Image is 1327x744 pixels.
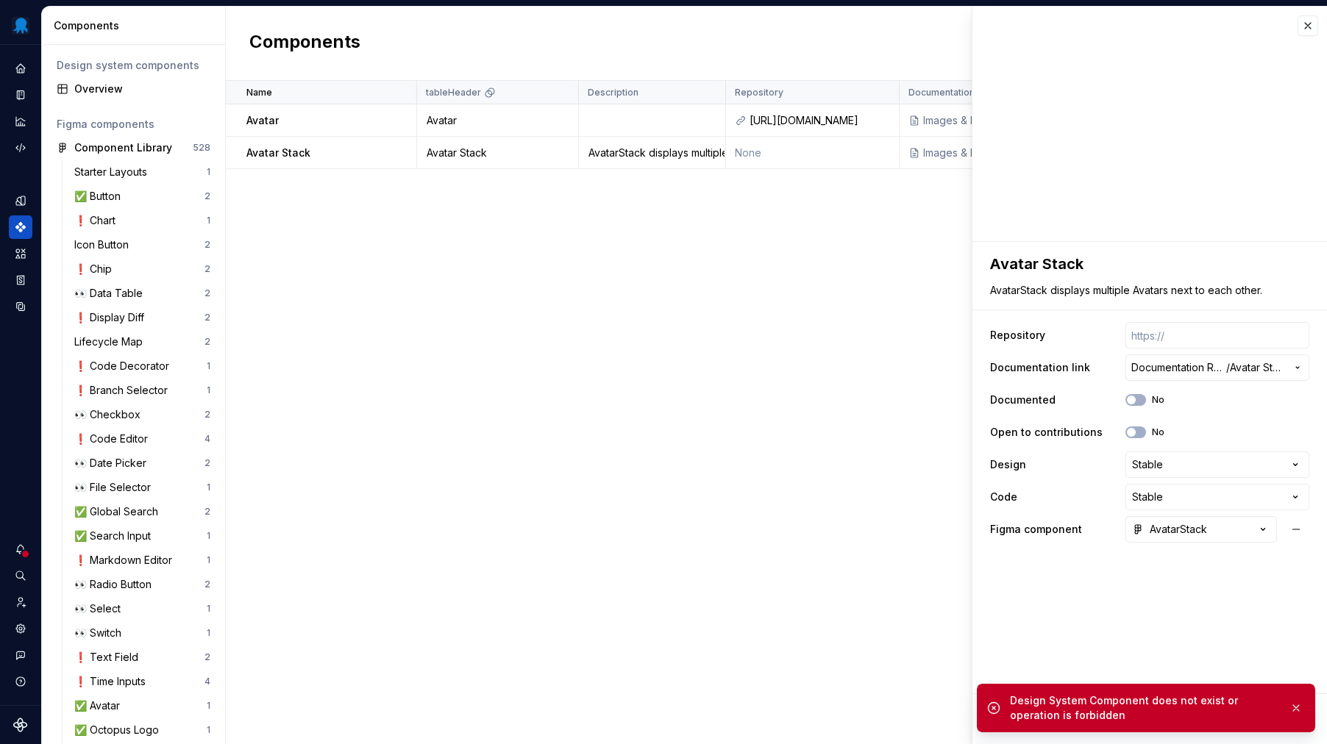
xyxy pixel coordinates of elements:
[74,601,127,616] div: 👀 Select
[68,257,216,281] a: ❗️ Chip2
[1125,322,1309,348] input: https://
[9,617,32,640] a: Settings
[68,476,216,499] a: 👀 File Selector1
[923,113,996,128] div: Images & Icons
[1226,360,1230,375] span: /
[204,263,210,275] div: 2
[74,213,121,228] div: ❗️ Chart
[204,312,210,323] div: 2
[207,530,210,542] div: 1
[204,336,210,348] div: 2
[207,724,210,736] div: 1
[246,87,272,99] p: Name
[74,237,135,252] div: Icon Button
[68,160,216,184] a: Starter Layouts1
[9,295,32,318] a: Data sources
[68,548,216,572] a: ❗️ Markdown Editor1
[12,17,29,35] img: fcf53608-4560-46b3-9ec6-dbe177120620.png
[9,268,32,292] a: Storybook stories
[990,328,1045,343] label: Repository
[74,626,127,640] div: 👀 Switch
[57,58,210,73] div: Design system components
[74,504,164,519] div: ✅ Global Search
[418,113,577,128] div: Avatar
[68,354,216,378] a: ❗️ Code Decorator1
[51,77,216,101] a: Overview
[1125,516,1277,543] button: AvatarStack
[74,553,178,568] div: ❗️ Markdown Editor
[74,335,149,349] div: Lifecycle Map
[68,718,216,742] a: ✅ Octopus Logo1
[204,190,210,202] div: 2
[204,433,210,445] div: 4
[9,242,32,265] a: Assets
[9,537,32,561] div: Notifications
[68,524,216,548] a: ✅ Search Input1
[68,233,216,257] a: Icon Button2
[9,57,32,80] div: Home
[74,140,172,155] div: Component Library
[9,590,32,614] a: Invite team
[908,87,992,99] p: Documentation link
[68,597,216,620] a: 👀 Select1
[1010,693,1278,723] div: Design System Component does not exist or operation is forbidden
[9,136,32,160] a: Code automation
[68,330,216,354] a: Lifecycle Map2
[9,643,32,667] button: Contact support
[74,698,126,713] div: ✅ Avatar
[1152,394,1164,406] label: No
[74,82,210,96] div: Overview
[9,215,32,239] a: Components
[74,723,165,737] div: ✅ Octopus Logo
[204,651,210,663] div: 2
[68,282,216,305] a: 👀 Data Table2
[207,166,210,178] div: 1
[987,251,1306,277] textarea: Avatar Stack
[74,359,175,373] div: ❗️ Code Decorator
[249,30,360,57] h2: Components
[207,603,210,615] div: 1
[74,383,174,398] div: ❗️ Branch Selector
[9,189,32,212] a: Design tokens
[193,142,210,154] div: 528
[9,564,32,587] div: Search ⌘K
[74,189,127,204] div: ✅ Button
[972,7,1327,242] iframe: figma-embed
[74,165,153,179] div: Starter Layouts
[74,577,157,592] div: 👀 Radio Button
[735,87,783,99] p: Repository
[74,432,154,446] div: ❗️ Code Editor
[68,573,216,596] a: 👀 Radio Button2
[1131,360,1226,375] span: Documentation Root /
[990,360,1090,375] label: Documentation link
[204,287,210,299] div: 2
[74,674,152,689] div: ❗️ Time Inputs
[207,384,210,396] div: 1
[74,529,157,543] div: ✅ Search Input
[990,522,1082,537] label: Figma component
[923,146,986,160] div: Images & Icons
[74,310,150,325] div: ❗️ Display Diff
[204,457,210,469] div: 2
[204,409,210,421] div: 2
[990,490,1017,504] label: Code
[207,215,210,226] div: 1
[1132,522,1207,537] div: AvatarStack
[204,676,210,687] div: 4
[207,554,210,566] div: 1
[74,286,149,301] div: 👀 Data Table
[204,239,210,251] div: 2
[54,18,219,33] div: Components
[13,718,28,732] svg: Supernova Logo
[204,579,210,590] div: 2
[426,87,481,99] p: tableHeader
[1230,360,1286,375] span: Avatar Stack
[750,113,890,128] div: [URL][DOMAIN_NAME]
[9,110,32,133] a: Analytics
